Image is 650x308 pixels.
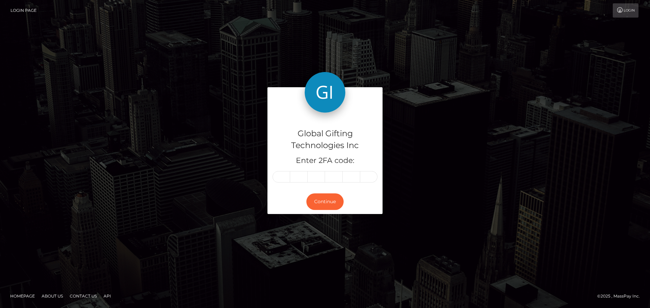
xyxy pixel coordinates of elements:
[613,3,638,18] a: Login
[39,291,66,301] a: About Us
[7,291,38,301] a: Homepage
[10,3,37,18] a: Login Page
[273,156,377,166] h5: Enter 2FA code:
[306,193,344,210] button: Continue
[101,291,114,301] a: API
[273,128,377,151] h4: Global Gifting Technologies Inc
[597,292,645,300] div: © 2025 , MassPay Inc.
[67,291,100,301] a: Contact Us
[305,72,345,113] img: Global Gifting Technologies Inc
